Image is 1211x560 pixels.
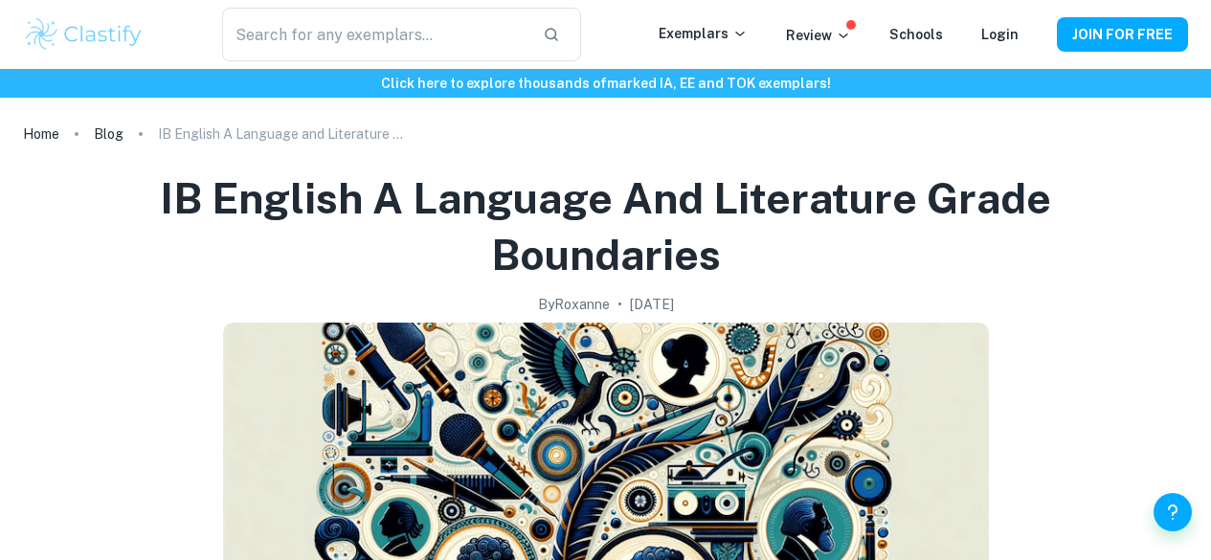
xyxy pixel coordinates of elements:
[158,123,407,145] p: IB English A Language and Literature Grade Boundaries
[94,121,123,147] a: Blog
[222,8,528,61] input: Search for any exemplars...
[46,170,1165,282] h1: IB English A Language and Literature Grade Boundaries
[1154,493,1192,531] button: Help and Feedback
[23,121,59,147] a: Home
[630,294,674,315] h2: [DATE]
[4,73,1207,94] h6: Click here to explore thousands of marked IA, EE and TOK exemplars !
[23,15,145,54] img: Clastify logo
[889,27,943,42] a: Schools
[786,25,851,46] p: Review
[981,27,1019,42] a: Login
[538,294,610,315] h2: By Roxanne
[659,23,748,44] p: Exemplars
[617,294,622,315] p: •
[1057,17,1188,52] button: JOIN FOR FREE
